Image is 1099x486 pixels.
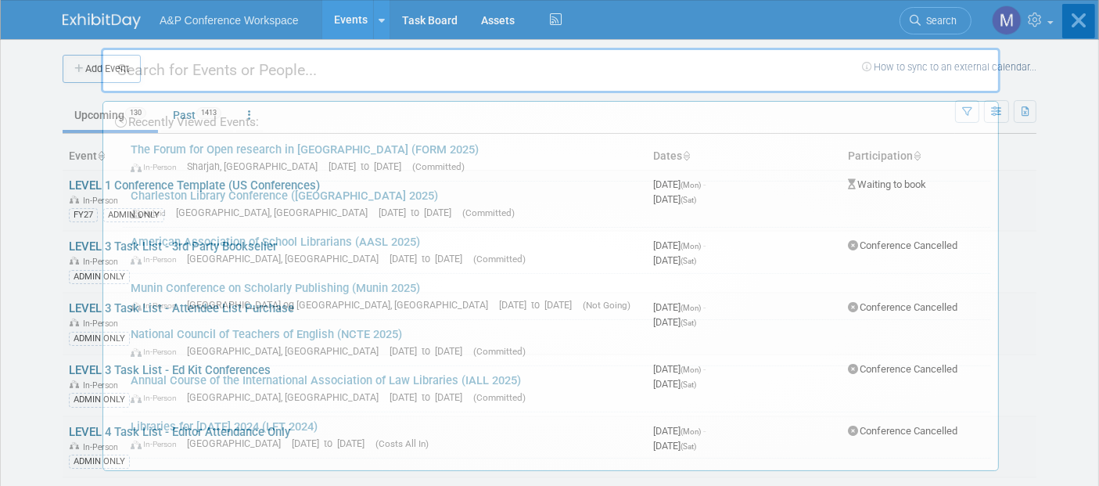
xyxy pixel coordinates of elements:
[187,299,496,311] span: [GEOGRAPHIC_DATA] og [GEOGRAPHIC_DATA], [GEOGRAPHIC_DATA]
[499,299,580,311] span: [DATE] to [DATE]
[131,347,184,357] span: In-Person
[123,412,990,458] a: Libraries for [DATE] 2024 (LFT 2024) In-Person [GEOGRAPHIC_DATA] [DATE] to [DATE] (Costs All In)
[123,135,990,181] a: The Forum for Open research in [GEOGRAPHIC_DATA] (FORM 2025) In-Person Sharjah, [GEOGRAPHIC_DATA]...
[131,162,184,172] span: In-Person
[131,208,173,218] span: Hybrid
[390,391,470,403] span: [DATE] to [DATE]
[187,160,325,172] span: Sharjah, [GEOGRAPHIC_DATA]
[123,182,990,227] a: Charleston Library Conference ([GEOGRAPHIC_DATA] 2025) Hybrid [GEOGRAPHIC_DATA], [GEOGRAPHIC_DATA...
[412,161,465,172] span: (Committed)
[187,437,289,449] span: [GEOGRAPHIC_DATA]
[375,438,429,449] span: (Costs All In)
[473,346,526,357] span: (Committed)
[123,228,990,273] a: American Association of School Librarians (AASL 2025) In-Person [GEOGRAPHIC_DATA], [GEOGRAPHIC_DA...
[187,345,386,357] span: [GEOGRAPHIC_DATA], [GEOGRAPHIC_DATA]
[131,439,184,449] span: In-Person
[329,160,409,172] span: [DATE] to [DATE]
[123,274,990,319] a: Munin Conference on Scholarly Publishing (Munin 2025) In-Person [GEOGRAPHIC_DATA] og [GEOGRAPHIC_...
[131,301,184,311] span: In-Person
[473,254,526,265] span: (Committed)
[390,253,470,265] span: [DATE] to [DATE]
[123,320,990,365] a: National Council of Teachers of English (NCTE 2025) In-Person [GEOGRAPHIC_DATA], [GEOGRAPHIC_DATA...
[473,392,526,403] span: (Committed)
[390,345,470,357] span: [DATE] to [DATE]
[187,253,386,265] span: [GEOGRAPHIC_DATA], [GEOGRAPHIC_DATA]
[131,254,184,265] span: In-Person
[292,437,372,449] span: [DATE] to [DATE]
[583,300,630,311] span: (Not Going)
[379,207,459,218] span: [DATE] to [DATE]
[462,207,515,218] span: (Committed)
[187,391,386,403] span: [GEOGRAPHIC_DATA], [GEOGRAPHIC_DATA]
[101,48,1000,93] input: Search for Events or People...
[176,207,375,218] span: [GEOGRAPHIC_DATA], [GEOGRAPHIC_DATA]
[131,393,184,403] span: In-Person
[123,366,990,412] a: Annual Course of the International Association of Law Libraries (IALL 2025) In-Person [GEOGRAPHIC...
[111,102,990,135] div: Recently Viewed Events:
